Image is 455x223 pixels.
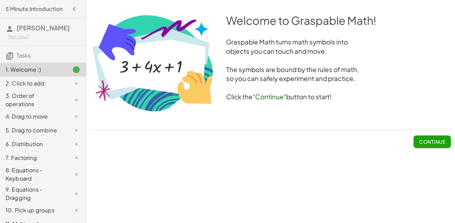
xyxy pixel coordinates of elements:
[72,154,80,162] i: Task not started.
[90,74,451,83] h3: so you can safely experiment and practice.
[72,206,80,214] i: Task not started.
[72,126,80,134] i: Task not started.
[6,206,61,214] div: 10. Pick up groups
[72,170,80,179] i: Task not started.
[6,65,61,74] div: 1. Welcome :)
[90,47,451,56] h3: objects you can touch and move.
[6,185,61,202] div: 9. Equations - Dragging
[414,135,451,148] button: Continue
[6,92,61,108] div: 3. Order of operations
[72,190,80,198] i: Task not started.
[72,140,80,148] i: Task not started.
[8,33,80,40] div: Not you?
[6,154,61,162] div: 7. Factoring
[72,96,80,104] i: Task not started.
[72,65,80,74] i: Task finished.
[6,112,61,121] div: 4. Drag to move
[6,126,61,134] div: 5. Drag to combine
[419,139,445,145] span: Continue
[6,140,61,148] div: 6. Distribution
[90,65,451,74] h3: The symbols are bound by the rules of math,
[17,52,31,59] span: Tasks
[90,13,215,113] img: 0693f8568b74c82c9916f7e4627066a63b0fb68adf4cbd55bb6660eff8c96cd8.png
[72,79,80,88] i: Task not started.
[6,166,61,183] div: 8. Equations - Keyboard
[6,79,61,88] div: 2. Click to add
[17,24,70,32] span: [PERSON_NAME]
[226,13,376,27] span: Welcome to Graspable Math!
[6,5,62,13] h4: 5 Minute Introduction
[90,92,451,102] h3: Click the button to start!
[90,38,451,47] h3: Graspable Math turns math symbols into
[253,93,286,101] span: "Continue"
[72,112,80,121] i: Task not started.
